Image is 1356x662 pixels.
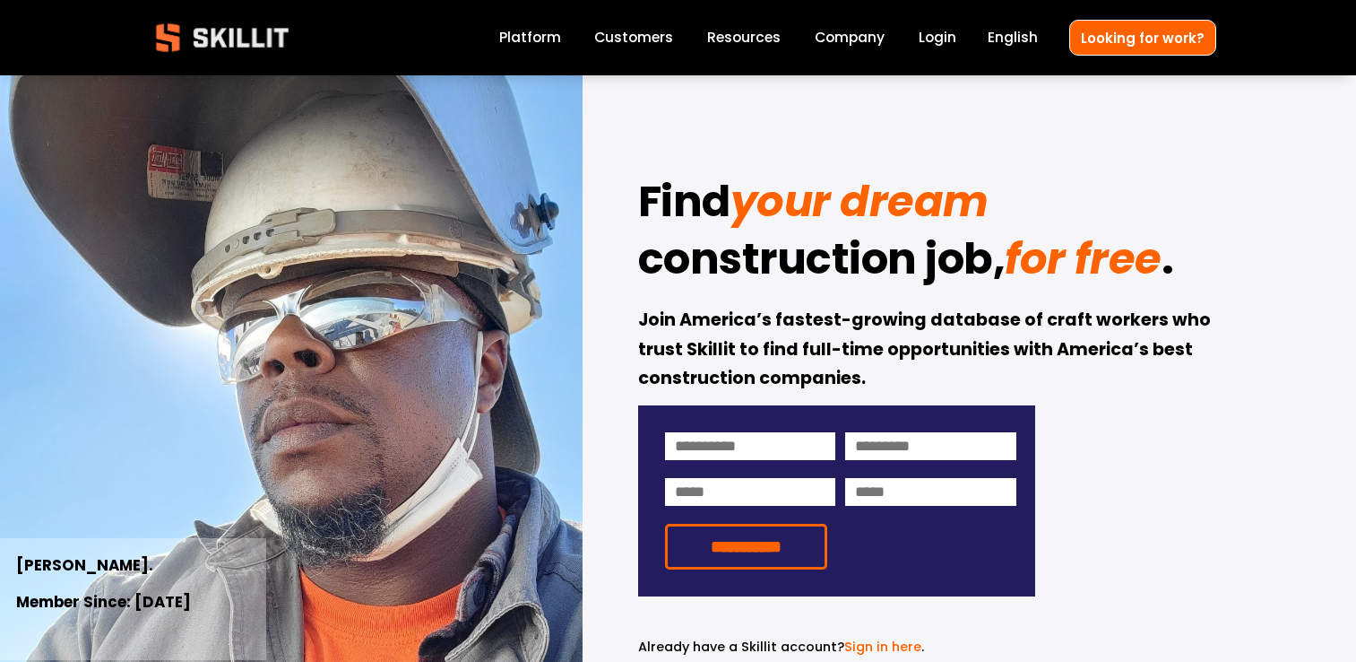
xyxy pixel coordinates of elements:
a: Login [919,26,956,50]
strong: Find [638,169,730,242]
a: Looking for work? [1069,20,1216,55]
a: Platform [499,26,561,50]
a: folder dropdown [707,26,781,50]
a: Company [815,26,885,50]
span: English [988,27,1038,48]
em: for free [1005,229,1161,289]
a: Customers [594,26,673,50]
span: Already have a Skillit account? [638,638,844,656]
strong: Join America’s fastest-growing database of craft workers who trust Skillit to find full-time oppo... [638,307,1214,395]
span: Resources [707,27,781,48]
strong: Member Since: [DATE] [16,590,191,616]
strong: . [1162,226,1174,300]
em: your dream [730,171,989,231]
a: Sign in here [844,638,921,656]
div: language picker [988,26,1038,50]
p: . [638,637,1035,658]
strong: construction job, [638,226,1006,300]
strong: [PERSON_NAME]. [16,553,153,579]
img: Skillit [141,11,304,65]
